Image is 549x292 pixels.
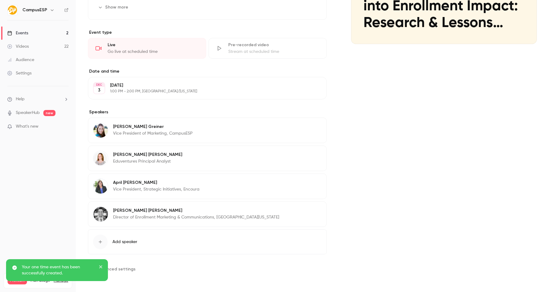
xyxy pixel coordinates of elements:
[94,83,105,87] div: DEC
[88,264,139,274] button: Advanced settings
[113,124,192,130] p: [PERSON_NAME] Greiner
[7,43,29,50] div: Videos
[110,89,295,94] p: 1:00 PM - 2:00 PM, [GEOGRAPHIC_DATA]/[US_STATE]
[7,30,28,36] div: Events
[228,49,319,55] div: Stream at scheduled time
[113,214,279,220] p: Director of Enrollment Marketing & Communications, [GEOGRAPHIC_DATA][US_STATE]
[113,186,199,192] p: Vice President, Strategic Initiatives, Encoura
[88,201,327,227] div: Dave Hunt[PERSON_NAME] [PERSON_NAME]Director of Enrollment Marketing & Communications, [GEOGRAPHI...
[88,109,327,115] label: Speakers
[98,87,100,93] p: 3
[113,130,192,136] p: Vice President of Marketing, CampusESP
[88,229,327,254] button: Add speaker
[16,110,40,116] a: SpeakerHub
[95,2,132,12] button: Show more
[16,96,25,102] span: Help
[108,42,199,48] div: Live
[93,179,108,194] img: April Bush
[88,29,327,36] p: Event type
[113,152,182,158] p: [PERSON_NAME] [PERSON_NAME]
[108,49,199,55] div: Go live at scheduled time
[7,96,69,102] li: help-dropdown-opener
[88,264,327,274] section: Advanced settings
[88,146,327,171] div: Johanna Trovato[PERSON_NAME] [PERSON_NAME]Eduventures Principal Analyst
[88,38,206,59] div: LiveGo live at scheduled time
[16,123,38,130] span: What's new
[43,110,55,116] span: new
[113,208,279,214] p: [PERSON_NAME] [PERSON_NAME]
[93,123,108,138] img: Melissa Greiner
[7,57,34,63] div: Audience
[93,207,108,222] img: Dave Hunt
[88,118,327,143] div: Melissa Greiner[PERSON_NAME] GreinerVice President of Marketing, CampusESP
[112,239,137,245] span: Add speaker
[61,124,69,129] iframe: Noticeable Trigger
[93,151,108,166] img: Johanna Trovato
[22,264,95,276] p: Your one time event has been successfully created.
[88,173,327,199] div: April BushApril [PERSON_NAME]Vice President, Strategic Initiatives, Encoura
[22,7,47,13] h6: CampusESP
[88,68,327,74] label: Date and time
[209,38,327,59] div: Pre-recorded videoStream at scheduled time
[113,158,182,164] p: Eduventures Principal Analyst
[228,42,319,48] div: Pre-recorded video
[110,82,295,88] p: [DATE]
[99,264,103,271] button: close
[96,266,136,272] span: Advanced settings
[113,180,199,186] p: April [PERSON_NAME]
[7,70,32,76] div: Settings
[8,5,17,15] img: CampusESP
